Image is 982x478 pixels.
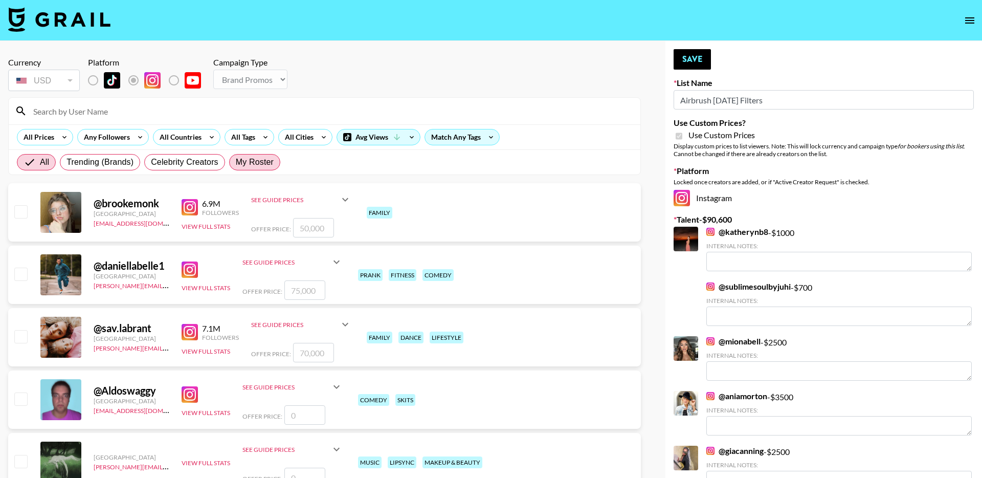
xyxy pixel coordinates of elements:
[706,392,715,400] img: Instagram
[706,447,715,455] img: Instagram
[367,332,392,343] div: family
[242,412,282,420] span: Offer Price:
[94,384,169,397] div: @ Aldoswaggy
[94,342,245,352] a: [PERSON_NAME][EMAIL_ADDRESS][DOMAIN_NAME]
[674,118,974,128] label: Use Custom Prices?
[88,57,209,68] div: Platform
[94,405,196,415] a: [EMAIL_ADDRESS][DOMAIN_NAME]
[225,129,257,145] div: All Tags
[94,210,169,218] div: [GEOGRAPHIC_DATA]
[706,297,972,305] div: Internal Notes:
[706,446,764,456] a: @giacanning
[293,343,334,362] input: 70,000
[706,391,767,401] a: @aniamorton
[94,397,169,405] div: [GEOGRAPHIC_DATA]
[706,337,715,345] img: Instagram
[242,383,330,391] div: See Guide Prices
[898,142,964,150] em: for bookers using this list
[706,227,972,271] div: - $ 1000
[66,156,133,168] span: Trending (Brands)
[94,272,169,280] div: [GEOGRAPHIC_DATA]
[17,129,56,145] div: All Prices
[94,461,245,471] a: [PERSON_NAME][EMAIL_ADDRESS][DOMAIN_NAME]
[242,288,282,295] span: Offer Price:
[389,269,416,281] div: fitness
[706,228,715,236] img: Instagram
[88,70,209,91] div: List locked to Instagram.
[337,129,420,145] div: Avg Views
[182,347,230,355] button: View Full Stats
[674,166,974,176] label: Platform
[202,209,239,216] div: Followers
[251,321,339,329] div: See Guide Prices
[40,156,49,168] span: All
[27,103,634,119] input: Search by User Name
[151,156,218,168] span: Celebrity Creators
[242,375,343,399] div: See Guide Prices
[251,196,339,204] div: See Guide Prices
[358,457,382,468] div: music
[251,312,351,337] div: See Guide Prices
[388,457,416,468] div: lipsync
[358,269,383,281] div: prank
[706,281,791,292] a: @sublimesoulbyjuhi
[202,334,239,341] div: Followers
[78,129,132,145] div: Any Followers
[674,190,690,206] img: Instagram
[202,199,239,209] div: 6.9M
[425,129,499,145] div: Match Any Tags
[422,269,454,281] div: comedy
[251,187,351,212] div: See Guide Prices
[202,323,239,334] div: 7.1M
[959,10,980,31] button: open drawer
[94,197,169,210] div: @ brookemonk
[94,335,169,342] div: [GEOGRAPHIC_DATA]
[213,57,287,68] div: Campaign Type
[706,336,972,381] div: - $ 2500
[293,218,334,237] input: 50,000
[688,130,755,140] span: Use Custom Prices
[706,283,715,291] img: Instagram
[94,218,196,227] a: [EMAIL_ADDRESS][DOMAIN_NAME]
[251,225,291,233] span: Offer Price:
[10,72,78,90] div: USD
[185,72,201,89] img: YouTube
[706,391,972,436] div: - $ 3500
[706,336,761,346] a: @mionabell
[94,259,169,272] div: @ daniellabelle1
[367,207,392,219] div: family
[242,437,343,462] div: See Guide Prices
[182,262,198,278] img: Instagram
[395,394,415,406] div: skits
[182,459,230,467] button: View Full Stats
[674,142,974,158] div: Display custom prices to list viewers. Note: This will lock currency and campaign type . Cannot b...
[182,409,230,417] button: View Full Stats
[358,394,389,406] div: comedy
[182,324,198,340] img: Instagram
[674,178,974,186] div: Locked once creators are added, or if "Active Creator Request" is checked.
[153,129,204,145] div: All Countries
[182,223,230,230] button: View Full Stats
[8,68,80,93] div: Currency is locked to USD
[706,352,972,359] div: Internal Notes:
[182,386,198,403] img: Instagram
[674,78,974,88] label: List Name
[8,57,80,68] div: Currency
[674,190,974,206] div: Instagram
[422,457,482,468] div: makeup & beauty
[674,49,711,70] button: Save
[242,258,330,266] div: See Guide Prices
[182,284,230,292] button: View Full Stats
[279,129,316,145] div: All Cities
[706,242,972,250] div: Internal Notes:
[706,461,972,469] div: Internal Notes:
[706,227,768,237] a: @katherynb8
[242,446,330,453] div: See Guide Prices
[94,453,169,461] div: [GEOGRAPHIC_DATA]
[94,280,245,290] a: [PERSON_NAME][EMAIL_ADDRESS][DOMAIN_NAME]
[284,280,325,300] input: 75,000
[144,72,161,89] img: Instagram
[398,332,423,343] div: dance
[104,72,120,89] img: TikTok
[242,250,343,274] div: See Guide Prices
